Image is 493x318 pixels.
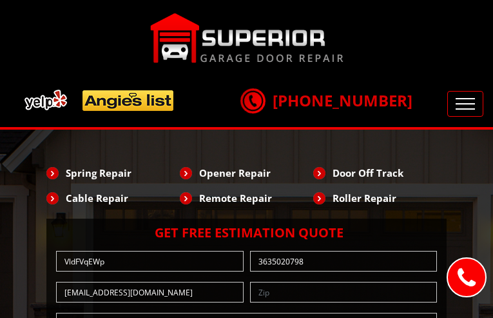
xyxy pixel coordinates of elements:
li: Roller Repair [313,187,447,209]
img: add.png [19,84,179,116]
h2: Get Free Estimation Quote [53,225,440,241]
img: Superior.png [150,13,343,63]
li: Opener Repair [180,162,313,184]
li: Cable Repair [46,187,180,209]
button: Toggle navigation [447,91,483,117]
li: Door Off Track [313,162,447,184]
a: [PHONE_NUMBER] [240,90,412,111]
input: Enter email [56,282,244,303]
input: Name [56,251,244,272]
li: Remote Repair [180,187,313,209]
li: Spring Repair [46,162,180,184]
img: call.png [237,84,269,117]
input: Zip [250,282,438,303]
input: Phone [250,251,438,272]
